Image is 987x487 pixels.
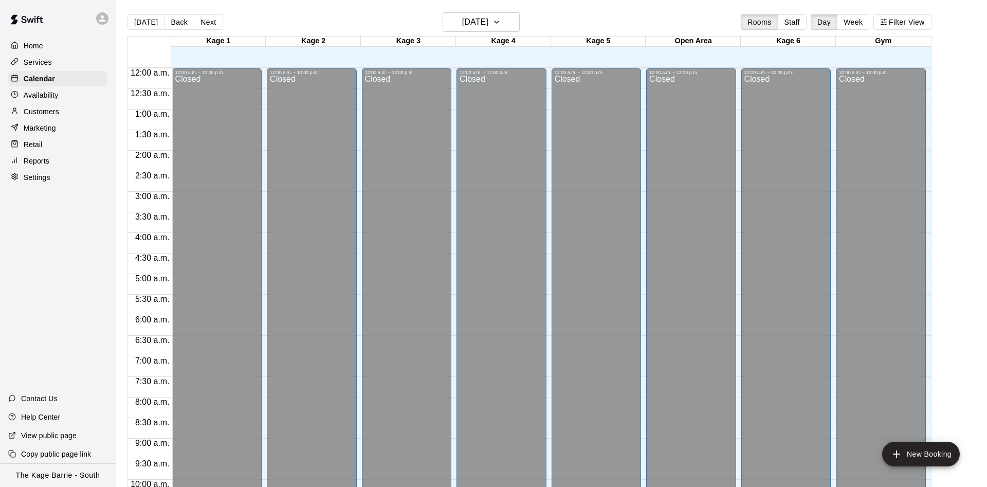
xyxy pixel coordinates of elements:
button: Rooms [741,14,778,30]
button: [DATE] [443,12,520,32]
button: Filter View [873,14,931,30]
div: Open Area [646,37,741,46]
span: 12:00 a.m. [128,68,172,77]
div: Kage 3 [361,37,456,46]
p: Retail [24,139,43,150]
span: 3:00 a.m. [133,192,172,201]
span: 2:00 a.m. [133,151,172,159]
span: 6:00 a.m. [133,315,172,324]
a: Home [8,38,107,53]
p: Customers [24,106,59,117]
span: 9:30 a.m. [133,459,172,468]
div: 12:00 a.m. – 12:00 p.m. [555,70,638,75]
a: Settings [8,170,107,185]
h6: [DATE] [462,15,488,29]
button: Next [194,14,223,30]
span: 5:30 a.m. [133,295,172,303]
a: Marketing [8,120,107,136]
span: 4:00 a.m. [133,233,172,242]
a: Reports [8,153,107,169]
div: 12:00 a.m. – 12:00 p.m. [175,70,259,75]
div: 12:00 a.m. – 12:00 p.m. [270,70,354,75]
p: Availability [24,90,59,100]
div: Kage 4 [456,37,551,46]
span: 7:30 a.m. [133,377,172,386]
div: Kage 6 [741,37,836,46]
span: 1:30 a.m. [133,130,172,139]
p: Help Center [21,412,60,422]
span: 2:30 a.m. [133,171,172,180]
span: 7:00 a.m. [133,356,172,365]
p: Copy public page link [21,449,91,459]
span: 6:30 a.m. [133,336,172,345]
div: 12:00 a.m. – 12:00 p.m. [649,70,733,75]
a: Retail [8,137,107,152]
div: 12:00 a.m. – 12:00 p.m. [744,70,828,75]
span: 9:00 a.m. [133,439,172,447]
a: Availability [8,87,107,103]
button: Day [811,14,837,30]
div: 12:00 a.m. – 12:00 p.m. [460,70,543,75]
p: Contact Us [21,393,58,404]
p: Marketing [24,123,56,133]
button: Week [837,14,869,30]
button: Staff [778,14,807,30]
div: Kage 1 [171,37,266,46]
button: Back [164,14,194,30]
div: 12:00 a.m. – 12:00 p.m. [365,70,449,75]
div: Kage 5 [551,37,646,46]
span: 8:30 a.m. [133,418,172,427]
p: The Kage Barrie - South [16,470,100,481]
button: add [882,442,960,466]
p: View public page [21,430,77,441]
p: Services [24,57,52,67]
div: Kage 2 [266,37,361,46]
div: 12:00 a.m. – 12:00 p.m. [839,70,923,75]
p: Settings [24,172,50,183]
p: Calendar [24,74,55,84]
a: Customers [8,104,107,119]
a: Services [8,55,107,70]
span: 5:00 a.m. [133,274,172,283]
span: 1:00 a.m. [133,110,172,118]
button: [DATE] [127,14,164,30]
a: Calendar [8,71,107,86]
span: 8:00 a.m. [133,398,172,406]
div: Gym [836,37,931,46]
p: Reports [24,156,49,166]
span: 12:30 a.m. [128,89,172,98]
span: 4:30 a.m. [133,254,172,262]
p: Home [24,41,43,51]
span: 3:30 a.m. [133,212,172,221]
